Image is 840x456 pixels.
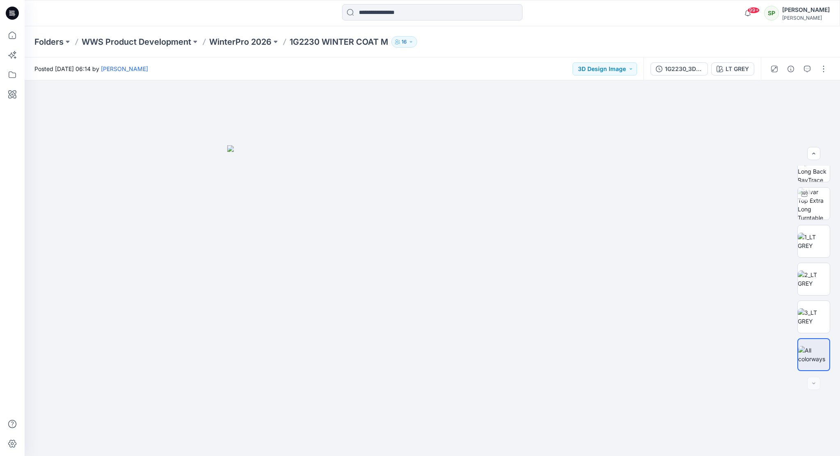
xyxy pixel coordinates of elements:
p: 1G2230 WINTER COAT M [290,36,388,48]
div: [PERSON_NAME] [782,15,830,21]
img: Alvar Top Extra Long Back RayTrace [798,150,830,182]
a: [PERSON_NAME] [101,65,148,72]
img: Alvar Top Extra Long Turntable RayTrace [798,188,830,220]
img: All colorways [798,346,829,363]
img: 3_LT GREY [798,308,830,325]
button: 16 [391,36,417,48]
div: 1G2230_3D PD_proto1_Designer comments updated [665,64,703,73]
a: WinterPro 2026 [209,36,272,48]
span: 99+ [747,7,760,14]
span: Posted [DATE] 06:14 by [34,64,148,73]
button: 1G2230_3D PD_proto1_Designer comments updated [651,62,708,76]
img: 1_LT GREY [798,233,830,250]
p: 16 [402,37,407,46]
button: LT GREY [711,62,754,76]
div: LT GREY [726,64,749,73]
div: [PERSON_NAME] [782,5,830,15]
button: Details [784,62,797,76]
img: 2_LT GREY [798,270,830,288]
div: SP [764,6,779,21]
a: WWS Product Development [82,36,191,48]
a: Folders [34,36,64,48]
